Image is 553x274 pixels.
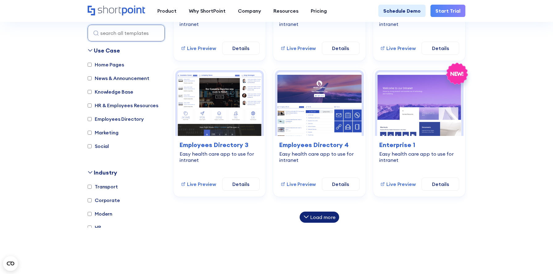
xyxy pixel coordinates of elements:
[281,44,316,52] a: Live Preview
[180,140,260,150] h3: Employees Directory 3
[88,62,92,66] input: Home Pages
[281,180,316,188] a: Live Preview
[88,130,92,134] input: Marketing
[88,61,124,68] label: Home Pages
[94,46,120,55] div: Use Case
[310,215,335,220] div: Load more
[88,196,120,204] label: Corporate
[88,103,92,107] input: HR & Employees Resources
[88,76,92,80] input: News & Announcement
[522,244,553,274] iframe: Chat Widget
[88,90,92,94] input: Knowledge Base
[151,5,183,17] a: Product
[177,72,262,136] img: Employees Directory 3
[379,140,459,150] h3: Enterprise 1
[88,115,144,123] label: Employees Directory
[311,7,327,15] div: Pricing
[232,5,267,17] a: Company
[377,72,461,136] img: Enterprise 1
[380,180,415,188] a: Live Preview
[88,129,118,136] label: Marketing
[279,151,359,163] div: Easy health care app to use for intranet
[183,5,232,17] a: Why ShortPoint
[238,7,261,15] div: Company
[88,142,109,150] label: Social
[88,184,92,188] input: Transport
[422,178,459,191] a: Details
[88,6,145,16] a: Home
[3,256,18,271] button: Open CMP widget
[88,74,149,82] label: News & Announcement
[88,183,118,190] label: Transport
[88,25,165,41] input: search all templates
[180,151,260,163] div: Easy health care app to use for intranet
[279,140,359,150] h3: Employees Directory 4
[88,210,112,217] label: Modern
[88,198,92,202] input: Corporate
[322,178,360,191] a: Details
[277,72,361,136] img: Employees Directory 4
[222,42,260,55] a: Details
[322,42,360,55] a: Details
[222,178,260,191] a: Details
[422,42,459,55] a: Details
[305,5,333,17] a: Pricing
[88,117,92,121] input: Employees Directory
[189,7,226,15] div: Why ShortPoint
[88,102,158,109] label: HR & Employees Resources
[181,44,216,52] a: Live Preview
[94,168,117,177] div: Industry
[378,5,426,17] a: Schedule Demo
[88,144,92,148] input: Social
[88,88,133,95] label: Knowledge Base
[267,5,305,17] a: Resources
[181,180,216,188] a: Live Preview
[157,7,177,15] div: Product
[379,151,459,163] div: Easy health care app to use for intranet
[88,212,92,216] input: Modern
[380,44,415,52] a: Live Preview
[273,7,298,15] div: Resources
[430,5,465,17] a: Start Trial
